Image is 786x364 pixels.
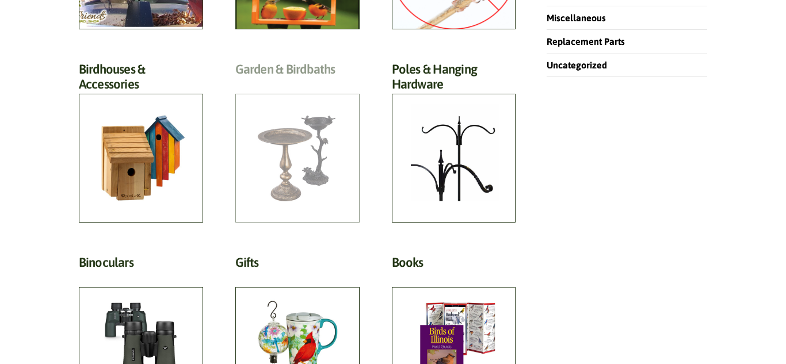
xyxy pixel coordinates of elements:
[547,36,625,47] a: Replacement Parts
[547,13,606,23] a: Miscellaneous
[547,60,607,70] a: Uncategorized
[235,62,360,223] a: Visit product category Garden & Birdbaths
[392,62,516,98] h2: Poles & Hanging Hardware
[79,62,203,98] h2: Birdhouses & Accessories
[392,62,516,223] a: Visit product category Poles & Hanging Hardware
[235,62,360,83] h2: Garden & Birdbaths
[79,62,203,223] a: Visit product category Birdhouses & Accessories
[235,255,360,276] h2: Gifts
[79,255,203,276] h2: Binoculars
[392,255,516,276] h2: Books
